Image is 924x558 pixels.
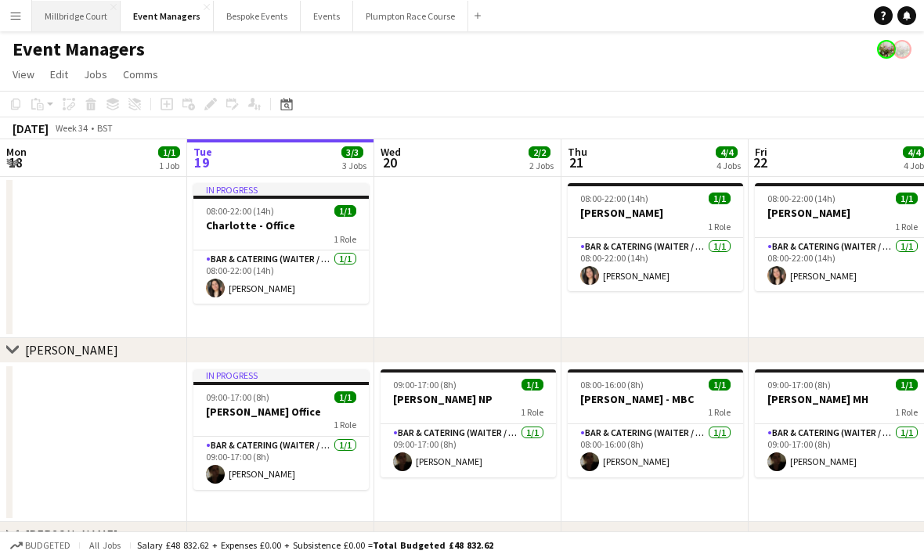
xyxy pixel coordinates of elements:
span: 18 [4,153,27,171]
span: 2/2 [529,146,550,158]
h1: Event Managers [13,38,145,61]
app-card-role: Bar & Catering (Waiter / waitress)1/109:00-17:00 (8h)[PERSON_NAME] [193,437,369,490]
span: 22 [753,153,767,171]
app-user-avatar: Staffing Manager [877,40,896,59]
button: Events [301,1,353,31]
app-user-avatar: Staffing Manager [893,40,911,59]
span: 4/4 [716,146,738,158]
span: 1/1 [158,146,180,158]
app-job-card: 09:00-17:00 (8h)1/1[PERSON_NAME] NP1 RoleBar & Catering (Waiter / waitress)1/109:00-17:00 (8h)[PE... [381,369,556,477]
div: [DATE] [13,121,49,136]
span: 20 [378,153,401,171]
h3: [PERSON_NAME] Office [193,405,369,419]
app-job-card: 08:00-16:00 (8h)1/1[PERSON_NAME] - MBC1 RoleBar & Catering (Waiter / waitress)1/108:00-16:00 (8h)... [568,369,743,477]
span: Wed [381,145,401,159]
h3: Charlotte - Office [193,218,369,232]
app-card-role: Bar & Catering (Waiter / waitress)1/109:00-17:00 (8h)[PERSON_NAME] [381,424,556,477]
span: All jobs [86,539,124,551]
span: Total Budgeted £48 832.62 [373,539,493,551]
app-card-role: Bar & Catering (Waiter / waitress)1/108:00-16:00 (8h)[PERSON_NAME] [568,424,743,477]
app-job-card: In progress09:00-17:00 (8h)1/1[PERSON_NAME] Office1 RoleBar & Catering (Waiter / waitress)1/109:0... [193,369,369,490]
span: Week 34 [52,122,91,134]
span: 08:00-22:00 (14h) [580,193,648,204]
span: 09:00-17:00 (8h) [393,379,457,391]
span: Mon [6,145,27,159]
span: 3/3 [341,146,363,158]
span: 1 Role [708,221,731,232]
div: 2 Jobs [529,160,554,171]
span: 1/1 [334,391,356,403]
span: 1 Role [708,406,731,418]
span: 1 Role [334,419,356,430]
span: 1 Role [895,221,918,232]
span: 1 Role [895,406,918,418]
span: 1/1 [334,205,356,217]
button: Plumpton Race Course [353,1,468,31]
span: 09:00-17:00 (8h) [767,379,831,391]
span: 19 [191,153,212,171]
span: Budgeted [25,540,70,551]
span: 08:00-22:00 (14h) [767,193,836,204]
button: Millbridge Court [32,1,121,31]
span: 21 [565,153,587,171]
div: 3 Jobs [342,160,366,171]
span: Fri [755,145,767,159]
div: Salary £48 832.62 + Expenses £0.00 + Subsistence £0.00 = [137,539,493,551]
app-card-role: Bar & Catering (Waiter / waitress)1/108:00-22:00 (14h)[PERSON_NAME] [568,238,743,291]
div: BST [97,122,113,134]
a: Comms [117,64,164,85]
span: 09:00-17:00 (8h) [206,391,269,403]
span: 1 Role [334,233,356,245]
a: Jobs [78,64,114,85]
div: [PERSON_NAME] [25,527,118,542]
button: Budgeted [8,537,73,554]
span: Edit [50,67,68,81]
span: 1/1 [709,379,731,391]
div: In progress [193,183,369,196]
span: 08:00-22:00 (14h) [206,205,274,217]
span: 1/1 [896,379,918,391]
a: Edit [44,64,74,85]
span: View [13,67,34,81]
span: Comms [123,67,158,81]
span: Thu [568,145,587,159]
div: In progress [193,369,369,382]
span: 1/1 [896,193,918,204]
button: Event Managers [121,1,214,31]
app-card-role: Bar & Catering (Waiter / waitress)1/108:00-22:00 (14h)[PERSON_NAME] [193,250,369,304]
div: [PERSON_NAME] [25,342,118,358]
span: Tue [193,145,212,159]
span: 1/1 [709,193,731,204]
h3: [PERSON_NAME] [568,206,743,220]
app-job-card: In progress08:00-22:00 (14h)1/1Charlotte - Office1 RoleBar & Catering (Waiter / waitress)1/108:00... [193,183,369,304]
span: 1 Role [521,406,543,418]
h3: [PERSON_NAME] - MBC [568,392,743,406]
button: Bespoke Events [214,1,301,31]
h3: [PERSON_NAME] NP [381,392,556,406]
app-job-card: 08:00-22:00 (14h)1/1[PERSON_NAME]1 RoleBar & Catering (Waiter / waitress)1/108:00-22:00 (14h)[PER... [568,183,743,291]
span: 08:00-16:00 (8h) [580,379,644,391]
div: 1 Job [159,160,179,171]
span: 1/1 [522,379,543,391]
span: Jobs [84,67,107,81]
div: 4 Jobs [716,160,741,171]
a: View [6,64,41,85]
